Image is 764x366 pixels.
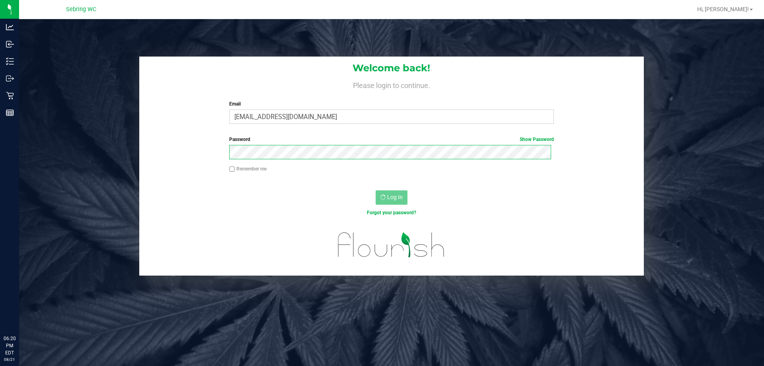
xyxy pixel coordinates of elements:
[139,80,644,89] h4: Please login to continue.
[229,100,554,108] label: Email
[6,40,14,48] inline-svg: Inbound
[66,6,96,13] span: Sebring WC
[4,335,16,356] p: 06:20 PM EDT
[6,23,14,31] inline-svg: Analytics
[139,63,644,73] h1: Welcome back!
[376,190,407,205] button: Log In
[6,92,14,100] inline-svg: Retail
[4,356,16,362] p: 08/21
[6,57,14,65] inline-svg: Inventory
[367,210,416,215] a: Forgot your password?
[328,225,454,265] img: flourish_logo.svg
[6,74,14,82] inline-svg: Outbound
[520,137,554,142] a: Show Password
[229,165,267,172] label: Remember me
[697,6,749,12] span: Hi, [PERSON_NAME]!
[6,109,14,117] inline-svg: Reports
[229,137,250,142] span: Password
[387,194,403,200] span: Log In
[229,166,235,172] input: Remember me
